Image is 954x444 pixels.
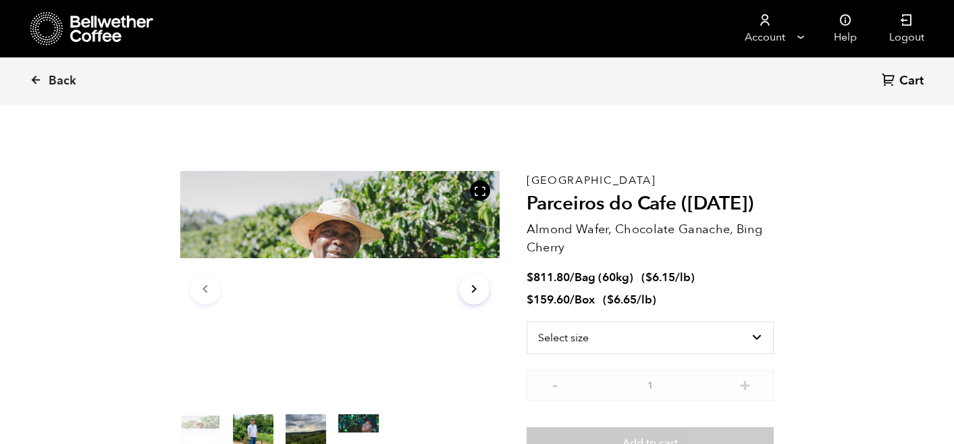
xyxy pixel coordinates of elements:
[641,270,695,285] span: ( )
[547,377,564,391] button: -
[527,292,570,307] bdi: 159.60
[527,220,774,257] p: Almond Wafer, Chocolate Ganache, Bing Cherry
[575,270,633,285] span: Bag (60kg)
[737,377,753,391] button: +
[675,270,691,285] span: /lb
[527,292,533,307] span: $
[645,270,652,285] span: $
[527,270,570,285] bdi: 811.80
[899,73,924,89] span: Cart
[570,292,575,307] span: /
[607,292,637,307] bdi: 6.65
[645,270,675,285] bdi: 6.15
[882,72,927,91] a: Cart
[49,73,76,89] span: Back
[603,292,656,307] span: ( )
[570,270,575,285] span: /
[527,193,774,216] h2: Parceiros do Cafe ([DATE])
[527,270,533,285] span: $
[637,292,652,307] span: /lb
[575,292,595,307] span: Box
[607,292,614,307] span: $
